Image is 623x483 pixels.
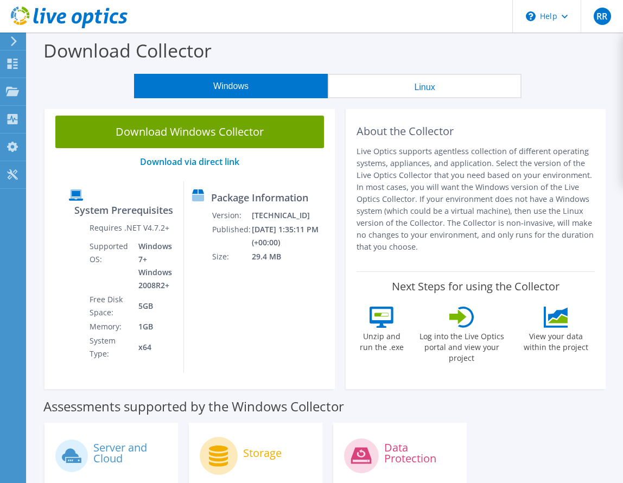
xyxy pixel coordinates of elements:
[89,334,130,361] td: System Type:
[251,250,330,264] td: 29.4 MB
[357,125,595,138] h2: About the Collector
[89,293,130,320] td: Free Disk Space:
[243,448,282,459] label: Storage
[140,156,239,168] a: Download via direct link
[130,239,175,293] td: Windows 7+ Windows 2008R2+
[357,328,406,353] label: Unzip and run the .exe
[93,442,167,464] label: Server and Cloud
[392,280,560,293] label: Next Steps for using the Collector
[251,223,330,250] td: [DATE] 1:35:11 PM (+00:00)
[251,208,330,223] td: [TECHNICAL_ID]
[43,401,344,412] label: Assessments supported by the Windows Collector
[328,74,522,98] button: Linux
[74,205,173,215] label: System Prerequisites
[594,8,611,25] span: RR
[89,239,130,293] td: Supported OS:
[212,223,251,250] td: Published:
[517,328,595,353] label: View your data within the project
[55,116,324,148] a: Download Windows Collector
[130,293,175,320] td: 5GB
[212,208,251,223] td: Version:
[212,250,251,264] td: Size:
[89,320,130,334] td: Memory:
[526,11,536,21] svg: \n
[412,328,511,364] label: Log into the Live Optics portal and view your project
[130,320,175,334] td: 1GB
[130,334,175,361] td: x64
[211,192,308,203] label: Package Information
[90,223,169,233] label: Requires .NET V4.7.2+
[134,74,328,98] button: Windows
[43,38,212,63] label: Download Collector
[357,145,595,253] p: Live Optics supports agentless collection of different operating systems, appliances, and applica...
[384,442,456,464] label: Data Protection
